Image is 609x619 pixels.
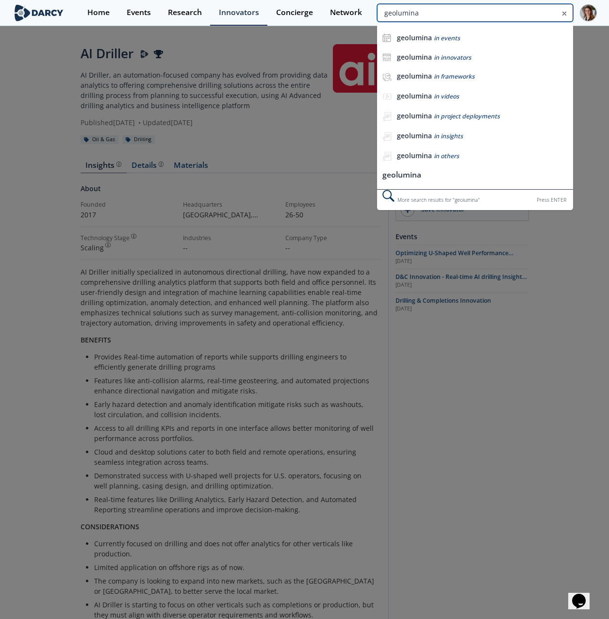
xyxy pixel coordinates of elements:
[434,34,460,42] span: in events
[219,9,259,16] div: Innovators
[382,33,391,42] img: icon
[580,4,597,21] img: Profile
[434,92,459,100] span: in videos
[377,189,573,210] div: More search results for " geolumina "
[397,33,432,42] b: geolumina
[434,72,475,81] span: in frameworks
[377,4,573,22] input: Advanced Search
[330,9,362,16] div: Network
[382,53,391,62] img: icon
[397,131,432,140] b: geolumina
[397,111,432,120] b: geolumina
[397,91,432,100] b: geolumina
[168,9,202,16] div: Research
[13,4,66,21] img: logo-wide.svg
[568,580,599,609] iframe: chat widget
[537,195,566,205] div: Press ENTER
[434,112,500,120] span: in project deployments
[276,9,313,16] div: Concierge
[434,152,459,160] span: in others
[434,53,471,62] span: in innovators
[127,9,151,16] div: Events
[377,166,573,184] li: geolumina
[434,132,463,140] span: in insights
[397,71,432,81] b: geolumina
[87,9,110,16] div: Home
[397,151,432,160] b: geolumina
[397,52,432,62] b: geolumina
